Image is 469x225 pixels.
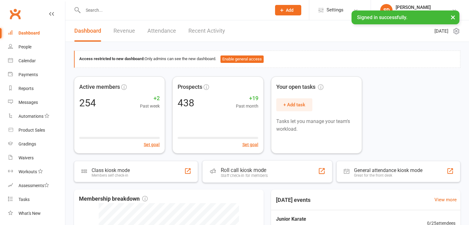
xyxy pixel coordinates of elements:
[178,98,194,108] div: 438
[19,86,34,91] div: Reports
[92,173,130,178] div: Members self check-in
[286,8,294,13] span: Add
[8,165,65,179] a: Workouts
[242,141,258,148] button: Set goal
[8,54,65,68] a: Calendar
[19,169,37,174] div: Workouts
[447,10,459,24] button: ×
[276,215,387,223] span: Junior Karate
[275,5,301,15] button: Add
[8,40,65,54] a: People
[8,109,65,123] a: Automations
[79,83,120,92] span: Active members
[8,151,65,165] a: Waivers
[19,211,41,216] div: What's New
[8,82,65,96] a: Reports
[8,207,65,220] a: What's New
[19,183,49,188] div: Assessments
[19,155,34,160] div: Waivers
[19,72,38,77] div: Payments
[357,14,407,20] span: Signed in successfully.
[19,58,36,63] div: Calendar
[220,55,264,63] button: Enable general access
[19,44,31,49] div: People
[276,83,323,92] span: Your open tasks
[19,197,30,202] div: Tasks
[434,27,448,35] span: [DATE]
[220,173,267,178] div: Staff check-in for members
[74,20,101,42] a: Dashboard
[19,100,38,105] div: Messages
[236,94,258,103] span: +19
[81,6,267,14] input: Search...
[8,123,65,137] a: Product Sales
[79,194,148,203] span: Membership breakdown
[140,94,160,103] span: +2
[140,103,160,109] span: Past week
[147,20,176,42] a: Attendance
[276,98,312,111] button: + Add task
[19,128,45,133] div: Product Sales
[113,20,135,42] a: Revenue
[8,193,65,207] a: Tasks
[8,96,65,109] a: Messages
[236,103,258,109] span: Past month
[7,6,23,22] a: Clubworx
[354,173,422,178] div: Great for the front desk
[79,55,455,63] div: Only admins can see the new dashboard.
[178,83,202,92] span: Prospects
[327,3,344,17] span: Settings
[8,137,65,151] a: Gradings
[271,194,315,206] h3: [DATE] events
[396,10,452,16] div: Okami Kai Karate Forrestdale
[8,68,65,82] a: Payments
[8,26,65,40] a: Dashboard
[79,56,145,61] strong: Access restricted to new dashboard:
[380,4,393,16] div: SD
[434,196,457,203] a: View more
[19,114,43,119] div: Automations
[276,117,357,133] p: Tasks let you manage your team's workload.
[19,31,40,35] div: Dashboard
[188,20,225,42] a: Recent Activity
[79,98,96,108] div: 254
[19,141,36,146] div: Gradings
[354,167,422,173] div: General attendance kiosk mode
[92,167,130,173] div: Class kiosk mode
[396,5,452,10] div: [PERSON_NAME]
[8,179,65,193] a: Assessments
[220,167,267,173] div: Roll call kiosk mode
[144,141,160,148] button: Set goal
